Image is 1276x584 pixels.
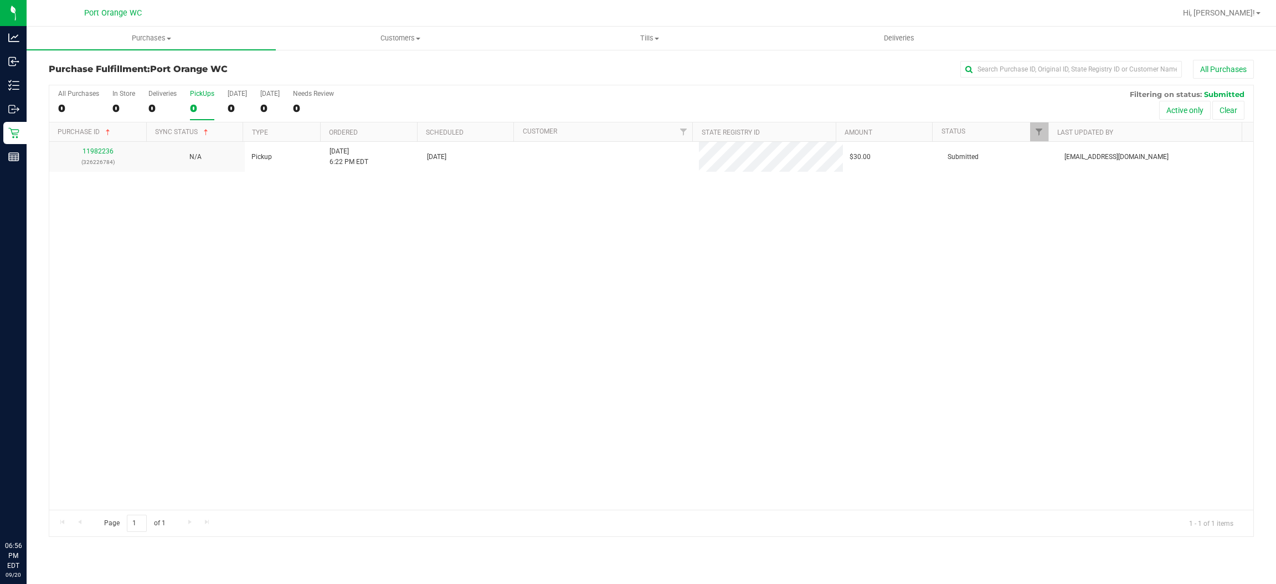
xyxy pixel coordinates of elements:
a: Filter [674,122,692,141]
span: [EMAIL_ADDRESS][DOMAIN_NAME] [1064,152,1169,162]
div: All Purchases [58,90,99,98]
div: 0 [293,102,334,115]
div: PickUps [190,90,214,98]
inline-svg: Outbound [8,104,19,115]
span: Deliveries [869,33,929,43]
a: Sync Status [155,128,210,136]
span: Port Orange WC [84,8,142,18]
iframe: Resource center [11,495,44,529]
a: State Registry ID [702,129,760,136]
input: Search Purchase ID, Original ID, State Registry ID or Customer Name... [960,61,1182,78]
span: [DATE] 6:22 PM EDT [330,146,368,167]
a: Deliveries [774,27,1023,50]
div: 0 [58,102,99,115]
p: (326226784) [56,157,140,167]
input: 1 [127,515,147,532]
a: Tills [525,27,774,50]
span: Page of 1 [95,515,174,532]
span: Filtering on status: [1130,90,1202,99]
div: Deliveries [148,90,177,98]
span: 1 - 1 of 1 items [1180,515,1242,531]
a: 11982236 [83,147,114,155]
span: Tills [526,33,774,43]
inline-svg: Inbound [8,56,19,67]
inline-svg: Reports [8,151,19,162]
a: Purchases [27,27,276,50]
span: Customers [276,33,524,43]
a: Last Updated By [1057,129,1113,136]
button: Clear [1212,101,1244,120]
a: Amount [845,129,872,136]
inline-svg: Analytics [8,32,19,43]
a: Customer [523,127,557,135]
a: Scheduled [426,129,464,136]
p: 09/20 [5,571,22,579]
a: Ordered [329,129,358,136]
a: Purchase ID [58,128,112,136]
inline-svg: Retail [8,127,19,139]
span: Not Applicable [189,153,202,161]
a: Status [941,127,965,135]
span: [DATE] [427,152,446,162]
div: Needs Review [293,90,334,98]
div: 0 [260,102,280,115]
span: Pickup [251,152,272,162]
button: N/A [189,152,202,162]
div: In Store [112,90,135,98]
div: 0 [190,102,214,115]
span: $30.00 [850,152,871,162]
h3: Purchase Fulfillment: [49,64,450,74]
a: Filter [1030,122,1048,141]
div: [DATE] [228,90,247,98]
button: All Purchases [1193,60,1254,79]
inline-svg: Inventory [8,80,19,91]
div: 0 [148,102,177,115]
div: 0 [228,102,247,115]
span: Submitted [1204,90,1244,99]
div: [DATE] [260,90,280,98]
p: 06:56 PM EDT [5,541,22,571]
button: Active only [1159,101,1211,120]
span: Port Orange WC [150,64,228,74]
span: Purchases [27,33,276,43]
div: 0 [112,102,135,115]
span: Hi, [PERSON_NAME]! [1183,8,1255,17]
a: Customers [276,27,525,50]
span: Submitted [948,152,979,162]
a: Type [252,129,268,136]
